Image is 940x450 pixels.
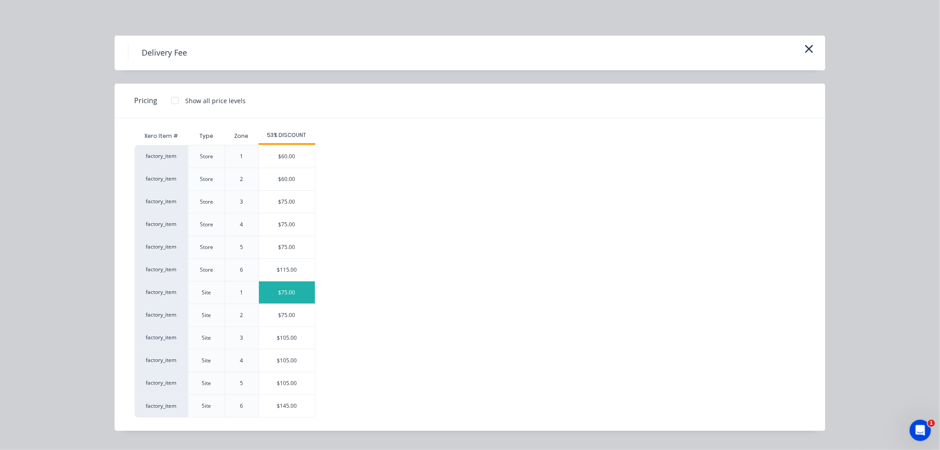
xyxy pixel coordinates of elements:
div: $75.00 [259,281,315,304]
div: factory_item [135,236,188,258]
div: Store [200,221,213,229]
div: Store [200,175,213,183]
div: 1 [240,153,243,161]
span: 1 [928,420,935,427]
div: Store [200,266,213,274]
div: Site [202,311,211,319]
iframe: Intercom live chat [910,420,931,441]
div: factory_item [135,213,188,236]
div: 5 [240,243,243,251]
div: $75.00 [259,236,315,258]
div: 53% DISCOUNT [259,131,315,139]
div: factory_item [135,349,188,372]
div: Site [202,402,211,410]
div: Show all price levels [185,96,246,105]
div: factory_item [135,168,188,190]
div: $105.00 [259,372,315,394]
div: Store [200,243,213,251]
div: $105.00 [259,327,315,349]
div: factory_item [135,281,188,304]
div: factory_item [135,258,188,281]
div: Site [202,379,211,387]
div: $60.00 [259,145,315,168]
div: 2 [240,311,243,319]
div: Xero Item # [135,127,188,145]
div: $105.00 [259,350,315,372]
div: 4 [240,357,243,365]
div: 2 [240,175,243,183]
div: 3 [240,334,243,342]
div: 6 [240,266,243,274]
div: 1 [240,289,243,297]
div: 5 [240,379,243,387]
div: $60.00 [259,168,315,190]
div: Site [202,289,211,297]
div: factory_item [135,394,188,418]
div: Store [200,153,213,161]
div: Store [200,198,213,206]
div: $115.00 [259,259,315,281]
div: 3 [240,198,243,206]
div: Site [202,334,211,342]
div: $75.00 [259,304,315,326]
div: $75.00 [259,213,315,236]
span: Pricing [134,95,157,106]
div: 4 [240,221,243,229]
div: 6 [240,402,243,410]
div: factory_item [135,326,188,349]
div: Zone [227,125,256,147]
div: Site [202,357,211,365]
div: factory_item [135,372,188,394]
div: $145.00 [259,395,315,417]
div: factory_item [135,145,188,168]
div: factory_item [135,304,188,326]
h4: Delivery Fee [128,44,200,61]
div: factory_item [135,190,188,213]
div: Type [192,125,220,147]
div: $75.00 [259,191,315,213]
